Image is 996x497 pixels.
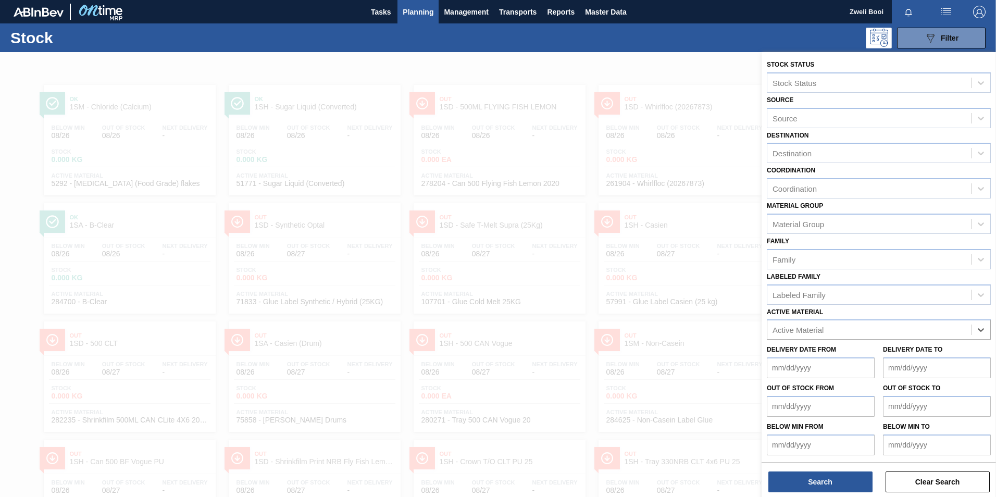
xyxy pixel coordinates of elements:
img: TNhmsLtSVTkK8tSr43FrP2fwEKptu5GPRR3wAAAABJRU5ErkJggg== [14,7,64,17]
label: Out of Stock from [767,384,834,392]
label: Labeled Family [767,273,820,280]
span: Master Data [585,6,626,18]
label: Delivery Date from [767,346,836,353]
input: mm/dd/yyyy [883,357,991,378]
label: Below Min from [767,423,824,430]
label: Destination [767,132,808,139]
div: Material Group [773,219,824,228]
input: mm/dd/yyyy [767,357,875,378]
span: Management [444,6,489,18]
input: mm/dd/yyyy [767,396,875,417]
input: mm/dd/yyyy [767,434,875,455]
span: Reports [547,6,575,18]
div: Programming: no user selected [866,28,892,48]
label: Active Material [767,308,823,316]
div: Source [773,114,798,122]
div: Active Material [773,326,824,334]
span: Planning [403,6,433,18]
label: Stock Status [767,61,814,68]
label: Source [767,96,793,104]
button: Notifications [892,5,925,19]
label: Below Min to [883,423,930,430]
input: mm/dd/yyyy [883,434,991,455]
span: Filter [941,34,958,42]
label: Material Group [767,202,823,209]
div: Coordination [773,184,817,193]
div: Destination [773,149,812,158]
label: Delivery Date to [883,346,942,353]
label: Coordination [767,167,815,174]
div: Family [773,255,795,264]
input: mm/dd/yyyy [883,396,991,417]
label: Family [767,238,789,245]
span: Tasks [369,6,392,18]
span: Transports [499,6,537,18]
label: Out of Stock to [883,384,940,392]
img: userActions [940,6,952,18]
div: Labeled Family [773,290,826,299]
button: Filter [897,28,986,48]
img: Logout [973,6,986,18]
div: Stock Status [773,78,816,87]
h1: Stock [10,32,166,44]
